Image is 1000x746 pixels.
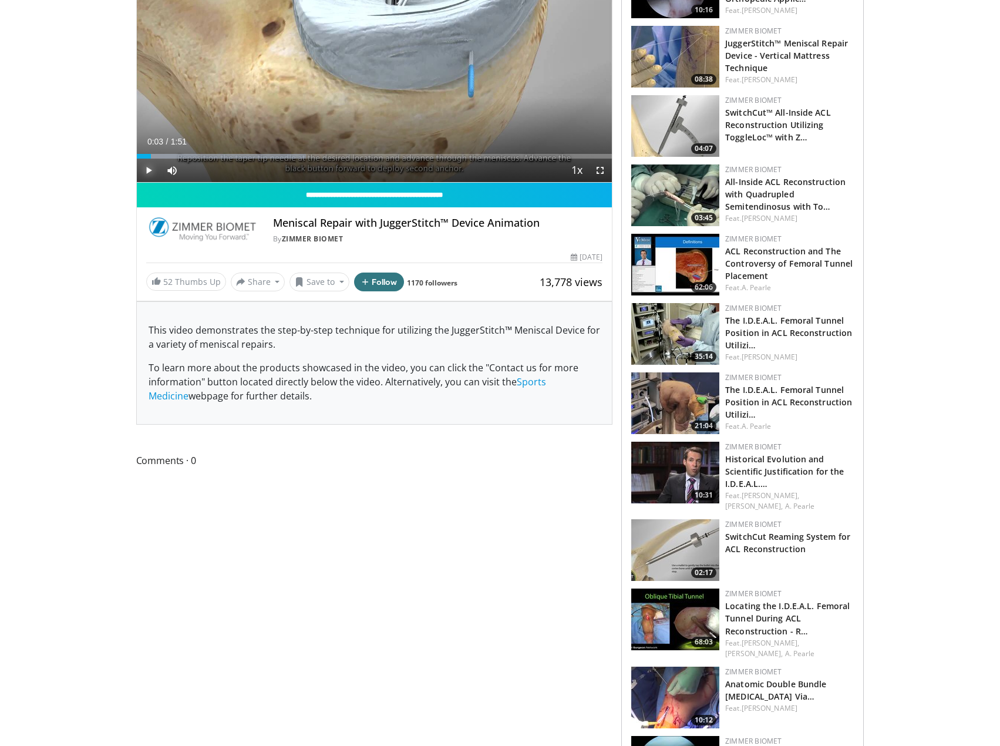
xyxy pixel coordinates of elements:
[742,283,772,293] a: A. Pearle
[631,26,719,88] a: 08:38
[691,282,716,293] span: 62:06
[725,234,782,244] a: Zimmer Biomet
[691,490,716,500] span: 10:31
[725,678,826,702] a: Anatomic Double Bundle [MEDICAL_DATA] Via…
[725,736,782,746] a: Zimmer Biomet
[163,276,173,287] span: 52
[691,213,716,223] span: 03:45
[136,453,613,468] span: Comments 0
[742,638,799,648] a: [PERSON_NAME],
[631,234,719,295] a: 62:06
[725,5,854,16] div: Feat.
[631,303,719,365] a: 35:14
[725,703,854,714] div: Feat.
[725,26,782,36] a: Zimmer Biomet
[725,600,850,636] a: Locating the I.D.E.A.L. Femoral Tunnel During ACL Reconstruction - R…
[631,95,719,157] a: 04:07
[742,490,799,500] a: [PERSON_NAME],
[631,164,719,226] img: 1d142664-2125-4bd9-a0af-507d166b9cfa.150x105_q85_crop-smart_upscale.jpg
[725,213,854,224] div: Feat.
[407,278,457,288] a: 1170 followers
[725,490,854,512] div: Feat.
[725,38,848,73] a: JuggerStitch™ Meniscal Repair Device - Vertical Mattress Technique
[540,275,602,289] span: 13,778 views
[354,273,405,291] button: Follow
[785,501,815,511] a: A. Pearle
[691,74,716,85] span: 08:38
[166,137,169,146] span: /
[631,372,719,434] img: W_WsjOHGU26DZbAX4xMDoxOjA4MTsiGN.150x105_q85_crop-smart_upscale.jpg
[725,442,782,452] a: Zimmer Biomet
[282,234,344,244] a: Zimmer Biomet
[742,352,797,362] a: [PERSON_NAME]
[725,519,782,529] a: Zimmer Biomet
[742,421,772,431] a: A. Pearle
[565,159,588,182] button: Playback Rate
[725,589,782,599] a: Zimmer Biomet
[725,648,783,658] a: [PERSON_NAME],
[725,164,782,174] a: Zimmer Biomet
[725,283,854,293] div: Feat.
[725,75,854,85] div: Feat.
[147,137,163,146] span: 0:03
[631,442,719,503] img: 9PXNFW8221SuaG0X4xMDoxOjBzMTt2bJ.150x105_q85_crop-smart_upscale.jpg
[631,95,719,157] img: a70998c1-63e5-49f0-bae2-369b3936fab1.150x105_q85_crop-smart_upscale.jpg
[631,667,719,728] img: e5cfc0c3-1dec-4cdc-a3fd-37ba852e3dcb.150x105_q85_crop-smart_upscale.jpg
[289,273,349,291] button: Save to
[725,107,831,143] a: SwitchCut™ All-Inside ACL Reconstruction Utilizing ToggleLoc™ with Z…
[588,159,612,182] button: Fullscreen
[188,389,312,402] span: webpage for further details.
[725,501,783,511] a: [PERSON_NAME],
[742,213,797,223] a: [PERSON_NAME]
[742,75,797,85] a: [PERSON_NAME]
[725,667,782,677] a: Zimmer Biomet
[631,442,719,503] a: 10:31
[725,176,846,212] a: All-Inside ACL Reconstruction with Quadrupled Semitendinosus with To…
[725,421,854,432] div: Feat.
[725,384,852,420] a: The I.D.E.A.L. Femoral Tunnel Position in ACL Reconstruction Utilizi…
[785,648,815,658] a: A. Pearle
[691,567,716,578] span: 02:17
[631,234,719,295] img: 146b4062-d9cc-4771-bb1c-4b5cc1437bf4.150x105_q85_crop-smart_upscale.jpg
[725,315,852,351] a: The I.D.E.A.L. Femoral Tunnel Position in ACL Reconstruction Utilizi…
[146,273,226,291] a: 52 Thumbs Up
[631,589,719,650] img: 7f3943e9-6cde-44e7-b5ef-355963ef6236.150x105_q85_crop-smart_upscale.jpg
[631,372,719,434] a: 21:04
[149,375,546,402] a: Sports Medicine
[691,637,716,647] span: 68:03
[231,273,285,291] button: Share
[691,351,716,362] span: 35:14
[273,234,603,244] div: By
[725,453,844,489] a: Historical Evolution and Scientific Justification for the I.D.E.A.L.…
[149,324,600,351] span: This video demonstrates the step-by-step technique for utilizing the JuggerStitch™ Meniscal Devic...
[171,137,187,146] span: 1:51
[149,361,578,388] span: To learn more about the products showcased in the video, you can click the "Contact us for more i...
[725,246,853,281] a: ACL Reconstruction and The Controversy of Femoral Tunnel Placement
[631,26,719,88] img: 2a3b4a07-45c8-4c84-84a6-5dfa6e9b1a12.150x105_q85_crop-smart_upscale.jpg
[742,5,797,15] a: [PERSON_NAME]
[631,519,719,581] img: PE3O6Z9ojHeNSk7H4xMDoxOjA4MTsiGN.150x105_q85_crop-smart_upscale.jpg
[691,715,716,725] span: 10:12
[137,154,612,159] div: Progress Bar
[273,217,603,230] h4: Meniscal Repair with JuggerStitch™ Device Animation
[631,303,719,365] img: dTBemQywLidgNXR34xMDoxOjA4MTsiGN.150x105_q85_crop-smart_upscale.jpg
[631,589,719,650] a: 68:03
[631,667,719,728] a: 10:12
[691,143,716,154] span: 04:07
[631,164,719,226] a: 03:45
[725,95,782,105] a: Zimmer Biomet
[691,5,716,15] span: 10:16
[725,638,854,659] div: Feat.
[137,159,160,182] button: Play
[160,159,184,182] button: Mute
[725,352,854,362] div: Feat.
[631,519,719,581] a: 02:17
[725,372,782,382] a: Zimmer Biomet
[146,217,259,245] img: Zimmer Biomet
[725,303,782,313] a: Zimmer Biomet
[691,421,716,431] span: 21:04
[742,703,797,713] a: [PERSON_NAME]
[571,252,602,263] div: [DATE]
[725,531,850,555] a: SwitchCut Reaming System for ACL Reconstruction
